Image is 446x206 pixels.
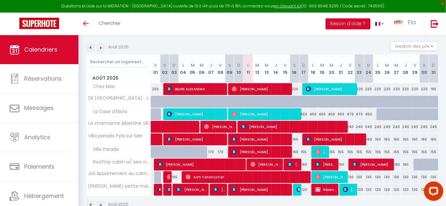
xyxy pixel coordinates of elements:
[401,146,411,158] div: 155
[392,184,401,196] div: 120
[373,121,383,133] div: 240
[395,62,399,68] abbr: M
[327,108,336,120] div: 450
[234,54,244,83] th: 10
[167,183,170,196] span: [PERSON_NAME]
[355,108,364,120] div: 473
[299,184,309,196] div: 120
[432,62,435,68] abbr: D
[429,83,438,95] div: 195
[167,83,226,95] span: BEURE ALEXANDRA
[293,62,296,68] abbr: S
[299,146,309,158] div: 155
[364,121,373,133] div: 240
[364,83,373,95] div: 220
[265,62,269,68] abbr: M
[336,159,346,171] div: 160
[253,54,262,83] th: 12
[315,158,337,171] span: [PERSON_NAME]
[392,171,401,183] div: 130
[247,62,249,68] abbr: L
[382,146,392,158] div: 155
[87,146,121,153] span: Villa Paradis
[191,62,195,68] abbr: M
[98,20,121,26] span: Chercher
[401,83,411,95] div: 220
[377,62,379,68] abbr: L
[392,54,401,83] th: 27
[86,74,151,83] span: Août 2025
[163,62,166,68] abbr: S
[364,54,373,83] th: 24
[207,146,216,158] div: 170
[318,108,327,120] div: 450
[151,54,160,83] th: 01
[411,54,420,83] th: 29
[290,83,299,95] div: 220
[275,3,301,9] a: en cliquant ici
[411,146,420,158] div: 155
[411,83,420,95] div: 220
[420,83,429,95] div: 220
[392,121,401,133] div: 240
[299,54,309,83] th: 17
[423,62,426,68] abbr: S
[256,62,259,68] abbr: M
[355,54,364,83] th: 23
[343,183,356,196] span: [PERSON_NAME]
[250,158,282,171] span: [PERSON_NAME]
[364,184,373,196] div: 120
[327,54,336,83] th: 20
[315,171,347,183] span: [PERSON_NAME]
[290,54,299,83] th: 16
[216,54,225,83] th: 08
[373,171,383,183] div: 130
[420,121,429,133] div: 240
[302,62,305,68] abbr: D
[262,54,271,83] th: 13
[299,108,309,120] div: 450
[312,62,314,68] abbr: L
[167,108,226,120] span: [PERSON_NAME]
[420,133,429,145] div: 160
[306,83,356,95] span: [PERSON_NAME]
[167,171,170,183] span: [PERSON_NAME]
[87,133,143,138] span: Villa paradis Pyla sur Mer
[24,133,50,141] span: Analytics
[90,56,147,68] input: Rechercher un logement...
[24,162,55,171] span: Paiements
[382,171,392,183] div: 130
[108,44,128,50] p: Août 2025
[336,146,346,158] div: 155
[411,121,420,133] div: 240
[244,54,253,83] th: 11
[151,83,160,95] div: 200
[160,54,169,83] th: 02
[411,133,420,145] div: 160
[87,96,152,101] span: DE [GEOGRAPHIC_DATA] · Joli appartement en 1ère ligne vu sur le port
[392,83,401,95] div: 220
[382,54,392,83] th: 26
[401,54,411,83] th: 28
[389,13,424,35] a: ... Ela
[225,54,234,83] th: 09
[390,41,438,51] button: Gestion des prix
[232,146,291,158] span: [PERSON_NAME]
[158,158,245,171] span: [PERSON_NAME]
[318,54,327,83] th: 19
[346,108,355,120] div: 473
[364,133,373,145] div: 160
[179,54,188,83] th: 04
[401,159,411,171] div: 160
[358,62,361,68] abbr: S
[364,171,373,183] div: 130
[281,54,290,83] th: 15
[167,133,226,145] span: [PERSON_NAME]
[200,62,204,68] abbr: M
[228,62,231,68] abbr: S
[182,62,184,68] abbr: L
[431,20,439,28] img: logout
[420,171,429,183] div: 130
[176,183,208,196] span: [PERSON_NAME]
